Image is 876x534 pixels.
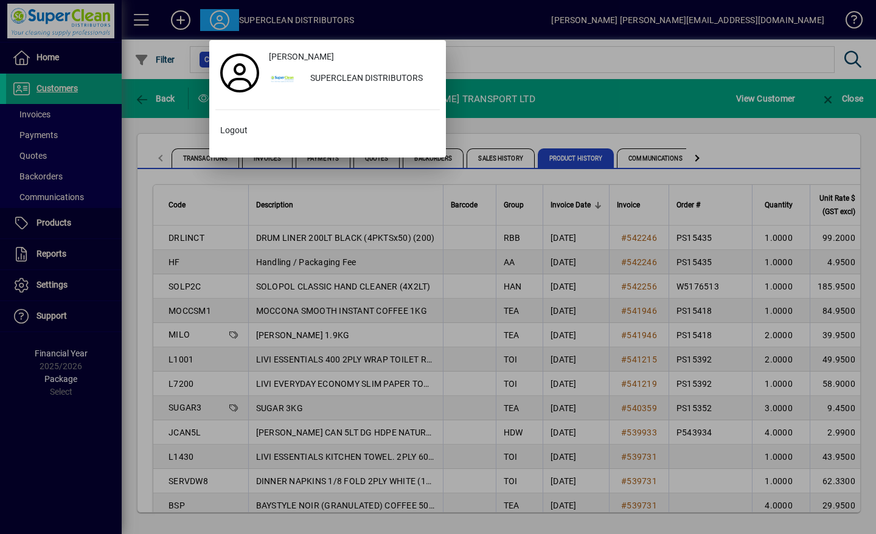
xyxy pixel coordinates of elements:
[264,68,440,90] button: SUPERCLEAN DISTRIBUTORS
[220,124,248,137] span: Logout
[264,46,440,68] a: [PERSON_NAME]
[301,68,440,90] div: SUPERCLEAN DISTRIBUTORS
[269,50,334,63] span: [PERSON_NAME]
[215,120,440,142] button: Logout
[215,62,264,84] a: Profile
